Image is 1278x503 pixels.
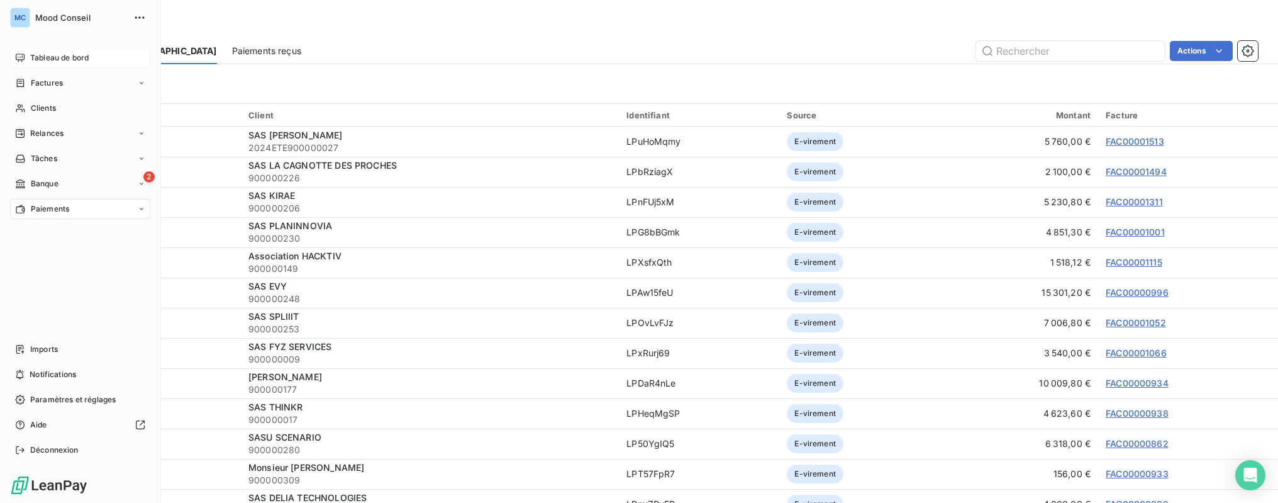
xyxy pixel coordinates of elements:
[143,171,155,183] span: 2
[248,251,342,261] span: Association HACKTIV
[945,429,1098,459] td: 6 318,00 €
[248,232,611,245] span: 900000230
[1235,460,1265,490] div: Open Intercom Messenger
[248,432,321,443] span: SASU SCENARIO
[945,308,1098,338] td: 7 006,80 €
[248,142,611,154] span: 2024ETE900000027
[945,217,1098,247] td: 4 851,30 €
[31,203,69,215] span: Paiements
[619,338,779,368] td: LPxRurj69
[30,394,116,405] span: Paramètres et réglages
[10,98,150,118] a: Clients
[945,278,1098,308] td: 15 301,20 €
[1106,468,1169,479] a: FAC00000933
[10,73,150,93] a: Factures
[1170,41,1233,61] button: Actions
[787,132,843,151] span: E-virement
[31,77,63,89] span: Factures
[248,402,303,412] span: SAS THINKR
[619,308,779,338] td: LPOvLvFJz
[10,48,150,68] a: Tableau de bord
[619,278,779,308] td: LPAw15feU
[787,253,843,272] span: E-virement
[248,353,611,366] span: 900000009
[248,383,611,396] span: 900000177
[248,444,611,456] span: 900000280
[787,344,843,363] span: E-virement
[35,13,126,23] span: Mood Conseil
[248,293,611,305] span: 900000248
[10,123,150,144] a: Relances
[619,157,779,187] td: LPbRziagX
[10,174,150,194] a: 2Banque
[619,368,779,398] td: LPDaR4nLe
[619,127,779,157] td: LPuHoMqmy
[10,149,150,169] a: Tâches
[248,462,364,473] span: Monsieur [PERSON_NAME]
[619,398,779,429] td: LPHeqMgSP
[945,187,1098,217] td: 5 230,80 €
[619,459,779,489] td: LPT57FpR7
[1106,348,1167,358] a: FAC00001066
[945,459,1098,489] td: 156,00 €
[248,323,611,336] span: 900000253
[1106,136,1164,147] a: FAC00001513
[31,103,56,114] span: Clients
[248,130,343,140] span: SAS [PERSON_NAME]
[30,52,89,64] span: Tableau de bord
[248,474,611,487] span: 900000309
[976,41,1165,61] input: Rechercher
[787,404,843,423] span: E-virement
[1106,378,1169,388] a: FAC00000934
[30,369,76,380] span: Notifications
[1106,196,1163,207] a: FAC00001311
[30,444,79,456] span: Déconnexion
[787,283,843,302] span: E-virement
[787,374,843,393] span: E-virement
[248,341,331,352] span: SAS FYZ SERVICES
[10,339,150,359] a: Imports
[619,247,779,278] td: LPXsfxQth
[248,172,611,184] span: 900000226
[1106,317,1166,328] a: FAC00001052
[10,415,150,435] a: Aide
[787,162,843,181] span: E-virement
[248,202,611,215] span: 900000206
[619,187,779,217] td: LPnFUj5xM
[248,110,611,120] div: Client
[787,193,843,212] span: E-virement
[952,110,1091,120] div: Montant
[10,390,150,410] a: Paramètres et réglages
[248,281,287,291] span: SAS EVY
[945,368,1098,398] td: 10 009,80 €
[248,263,611,275] span: 900000149
[619,217,779,247] td: LPG8bBGmk
[945,247,1098,278] td: 1 518,12 €
[1106,438,1169,449] a: FAC00000862
[10,8,30,28] div: MC
[787,465,843,483] span: E-virement
[30,128,64,139] span: Relances
[30,419,47,431] span: Aide
[945,157,1098,187] td: 2 100,00 €
[248,311,299,322] span: SAS SPLIIIT
[945,398,1098,429] td: 4 623,60 €
[1106,166,1167,177] a: FAC00001494
[31,153,57,164] span: Tâches
[945,338,1098,368] td: 3 540,00 €
[945,127,1098,157] td: 5 760,00 €
[1106,110,1270,120] div: Facture
[248,492,367,503] span: SAS DELIA TECHNOLOGIES
[787,223,843,242] span: E-virement
[619,429,779,459] td: LP50YgIQ5
[1106,287,1169,298] a: FAC00000996
[787,314,843,332] span: E-virement
[626,110,772,120] div: Identifiant
[248,220,332,231] span: SAS PLANINNOVIA
[787,110,936,120] div: Source
[31,178,58,189] span: Banque
[787,434,843,453] span: E-virement
[10,475,88,495] img: Logo LeanPay
[30,344,58,355] span: Imports
[1106,257,1162,268] a: FAC00001115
